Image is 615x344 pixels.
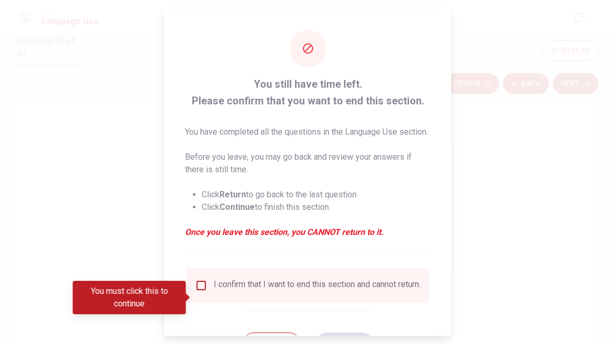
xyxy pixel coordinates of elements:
li: Click to go back to the last question [202,188,431,200]
li: Click to finish this section. [202,200,431,213]
div: I confirm that I want to end this section and cannot return. [214,279,421,291]
span: You still have time left. Please confirm that you want to end this section. [185,75,431,109]
span: You must click this to continue [195,279,207,291]
p: Before you leave, you may go back and review your answers if there is still time. [185,150,431,175]
em: Once you leave this section, you CANNOT return to it. [185,226,431,238]
div: You must click this to continue [73,281,186,314]
strong: Continue [219,201,255,211]
strong: Return [219,189,246,199]
p: You have completed all the questions in the Language Use section. [185,125,431,138]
